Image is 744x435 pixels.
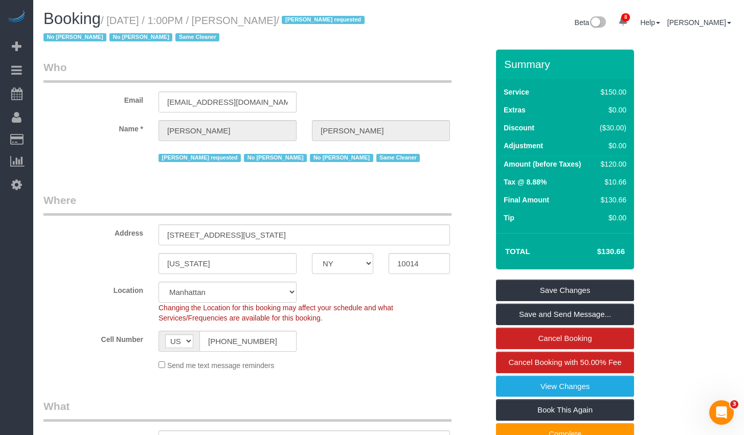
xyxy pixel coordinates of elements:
input: Cell Number [199,331,297,352]
h4: $130.66 [567,247,625,256]
label: Adjustment [504,141,543,151]
input: Zip Code [389,253,450,274]
div: $130.66 [596,195,627,205]
img: New interface [589,16,606,30]
span: No [PERSON_NAME] [244,154,307,162]
iframe: Intercom live chat [709,400,734,425]
h3: Summary [504,58,629,70]
a: Save and Send Message... [496,304,634,325]
label: Service [504,87,529,97]
span: Same Cleaner [175,33,219,41]
label: Tax @ 8.88% [504,177,547,187]
a: Cancel Booking with 50.00% Fee [496,352,634,373]
label: Cell Number [36,331,151,345]
div: $150.00 [596,87,627,97]
div: $0.00 [596,105,627,115]
input: City [159,253,297,274]
strong: Total [505,247,530,256]
label: Discount [504,123,534,133]
label: Amount (before Taxes) [504,159,581,169]
a: Book This Again [496,399,634,421]
a: Cancel Booking [496,328,634,349]
label: Name * [36,120,151,134]
img: Automaid Logo [6,10,27,25]
div: $0.00 [596,213,627,223]
label: Location [36,282,151,295]
span: 3 [730,400,738,408]
div: $0.00 [596,141,627,151]
a: Save Changes [496,280,634,301]
div: ($30.00) [596,123,627,133]
legend: What [43,399,452,422]
span: 8 [621,13,630,21]
span: Send me text message reminders [167,361,274,370]
span: No [PERSON_NAME] [109,33,172,41]
a: Beta [575,18,606,27]
span: Changing the Location for this booking may affect your schedule and what Services/Frequencies are... [159,304,393,322]
a: View Changes [496,376,634,397]
legend: Where [43,193,452,216]
label: Tip [504,213,514,223]
span: Booking [43,10,101,28]
small: / [DATE] / 1:00PM / [PERSON_NAME] [43,15,368,43]
span: Cancel Booking with 50.00% Fee [509,358,622,367]
div: $120.00 [596,159,627,169]
input: Last Name [312,120,450,141]
div: $10.66 [596,177,627,187]
span: No [PERSON_NAME] [310,154,373,162]
a: Help [640,18,660,27]
a: 8 [613,10,633,33]
input: First Name [159,120,297,141]
a: [PERSON_NAME] [667,18,731,27]
span: [PERSON_NAME] requested [159,154,241,162]
span: [PERSON_NAME] requested [282,16,364,24]
span: Same Cleaner [376,154,420,162]
label: Extras [504,105,526,115]
label: Email [36,91,151,105]
input: Email [159,91,297,112]
legend: Who [43,60,452,83]
span: No [PERSON_NAME] [43,33,106,41]
label: Final Amount [504,195,549,205]
label: Address [36,224,151,238]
